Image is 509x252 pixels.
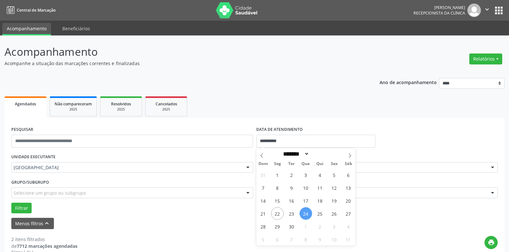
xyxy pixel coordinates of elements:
[300,181,312,194] span: Setembro 10, 2025
[11,243,77,249] div: de
[341,162,355,166] span: Sáb
[481,4,493,17] button: 
[342,207,355,220] span: Setembro 27, 2025
[271,220,284,233] span: Setembro 29, 2025
[313,162,327,166] span: Qui
[58,23,95,34] a: Beneficiários
[342,220,355,233] span: Outubro 4, 2025
[342,169,355,181] span: Setembro 6, 2025
[11,125,33,135] label: PESQUISAR
[156,101,177,107] span: Cancelados
[271,181,284,194] span: Setembro 8, 2025
[342,194,355,207] span: Setembro 20, 2025
[488,239,495,246] i: print
[150,107,182,112] div: 2025
[467,4,481,17] img: img
[271,233,284,246] span: Outubro 6, 2025
[300,169,312,181] span: Setembro 3, 2025
[105,107,137,112] div: 2025
[328,220,341,233] span: Outubro 3, 2025
[300,220,312,233] span: Outubro 1, 2025
[55,101,92,107] span: Não compareceram
[342,233,355,246] span: Outubro 11, 2025
[111,101,131,107] span: Resolvidos
[469,53,502,64] button: Relatórios
[328,233,341,246] span: Outubro 10, 2025
[11,218,54,229] button: Menos filtroskeyboard_arrow_up
[328,207,341,220] span: Setembro 26, 2025
[271,207,284,220] span: Setembro 22, 2025
[14,189,86,196] span: Selecione um grupo ou subgrupo
[314,181,326,194] span: Setembro 11, 2025
[270,162,284,166] span: Seg
[328,181,341,194] span: Setembro 12, 2025
[285,207,298,220] span: Setembro 23, 2025
[285,220,298,233] span: Setembro 30, 2025
[327,162,341,166] span: Sex
[256,125,303,135] label: DATA DE ATENDIMENTO
[299,162,313,166] span: Qua
[484,236,498,249] button: print
[11,236,77,243] div: 2 itens filtrados
[285,233,298,246] span: Outubro 7, 2025
[300,233,312,246] span: Outubro 8, 2025
[11,152,56,162] label: UNIDADE EXECUTANTE
[257,220,270,233] span: Setembro 28, 2025
[314,194,326,207] span: Setembro 18, 2025
[413,5,465,10] div: [PERSON_NAME]
[314,220,326,233] span: Outubro 2, 2025
[380,78,437,86] p: Ano de acompanhamento
[257,169,270,181] span: Agosto 31, 2025
[285,194,298,207] span: Setembro 16, 2025
[300,207,312,220] span: Setembro 24, 2025
[281,150,310,157] select: Month
[314,207,326,220] span: Setembro 25, 2025
[314,233,326,246] span: Outubro 9, 2025
[257,207,270,220] span: Setembro 21, 2025
[257,181,270,194] span: Setembro 7, 2025
[328,169,341,181] span: Setembro 5, 2025
[484,6,491,13] i: 
[5,44,354,60] p: Acompanhamento
[314,169,326,181] span: Setembro 4, 2025
[15,101,36,107] span: Agendados
[2,23,51,35] a: Acompanhamento
[11,203,32,214] button: Filtrar
[300,194,312,207] span: Setembro 17, 2025
[17,243,77,249] strong: 7712 marcações agendadas
[11,177,49,187] label: Grupo/Subgrupo
[257,194,270,207] span: Setembro 14, 2025
[284,162,299,166] span: Ter
[5,60,354,67] p: Acompanhe a situação das marcações correntes e finalizadas
[259,164,485,171] span: Todos os profissionais
[257,233,270,246] span: Outubro 5, 2025
[5,5,56,15] a: Central de Marcação
[14,164,240,171] span: [GEOGRAPHIC_DATA]
[55,107,92,112] div: 2025
[342,181,355,194] span: Setembro 13, 2025
[328,194,341,207] span: Setembro 19, 2025
[413,10,465,16] span: Recepcionista da clínica
[309,150,331,157] input: Year
[271,169,284,181] span: Setembro 1, 2025
[43,220,50,227] i: keyboard_arrow_up
[17,7,56,13] span: Central de Marcação
[256,162,270,166] span: Dom
[271,194,284,207] span: Setembro 15, 2025
[285,181,298,194] span: Setembro 9, 2025
[285,169,298,181] span: Setembro 2, 2025
[493,5,504,16] button: apps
